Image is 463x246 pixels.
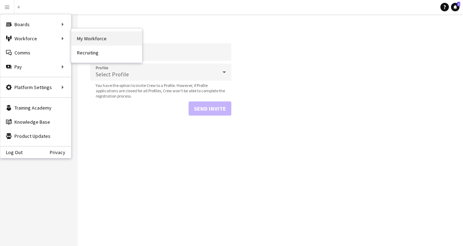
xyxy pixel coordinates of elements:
div: Workforce [0,31,71,46]
span: You have the option to invite Crew to a Profile. However, if Profile applications are closed for ... [90,83,231,99]
a: Comms [0,46,71,60]
a: Log Out [0,150,23,155]
h1: Invite contact [90,27,231,37]
span: 2 [457,2,460,6]
a: 2 [451,3,459,11]
div: Boards [0,17,71,31]
div: Platform Settings [0,80,71,94]
div: Pay [0,60,71,74]
a: Training Academy [0,101,71,115]
a: Privacy [50,150,71,155]
a: Recruiting [71,46,142,60]
span: Select Profile [96,71,129,78]
a: Knowledge Base [0,115,71,129]
a: My Workforce [71,31,142,46]
a: Product Updates [0,129,71,143]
